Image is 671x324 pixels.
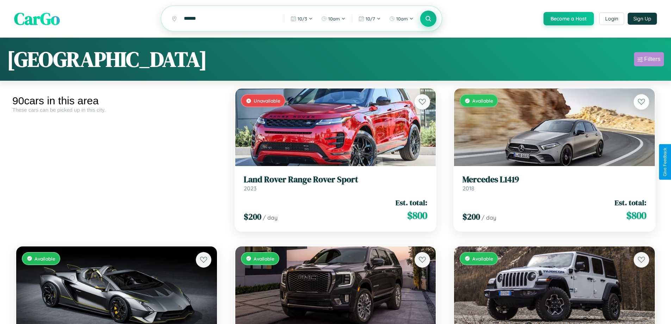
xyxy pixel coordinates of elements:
span: 10 / 7 [366,16,375,22]
span: Available [472,256,493,262]
a: Mercedes L14192018 [462,175,646,192]
button: 10/3 [287,13,316,24]
span: CarGo [14,7,60,30]
span: 2023 [244,185,256,192]
span: Available [472,98,493,104]
span: Est. total: [396,197,427,208]
span: $ 200 [244,211,261,222]
span: $ 800 [626,208,646,222]
button: 10am [386,13,417,24]
div: Filters [644,56,660,63]
div: 90 cars in this area [12,95,221,107]
span: Est. total: [615,197,646,208]
span: Unavailable [254,98,280,104]
button: 10/7 [355,13,384,24]
a: Land Rover Range Rover Sport2023 [244,175,428,192]
span: 2018 [462,185,474,192]
h3: Land Rover Range Rover Sport [244,175,428,185]
button: 10am [318,13,349,24]
span: 10am [396,16,408,22]
button: Become a Host [543,12,594,25]
span: Available [254,256,274,262]
span: $ 200 [462,211,480,222]
span: 10am [328,16,340,22]
span: / day [481,214,496,221]
button: Filters [634,52,664,66]
h3: Mercedes L1419 [462,175,646,185]
button: Login [599,12,624,25]
div: These cars can be picked up in this city. [12,107,221,113]
span: / day [263,214,278,221]
span: 10 / 3 [298,16,307,22]
h1: [GEOGRAPHIC_DATA] [7,45,207,74]
div: Give Feedback [663,148,667,176]
span: Available [35,256,55,262]
button: Sign Up [628,13,657,25]
span: $ 800 [407,208,427,222]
